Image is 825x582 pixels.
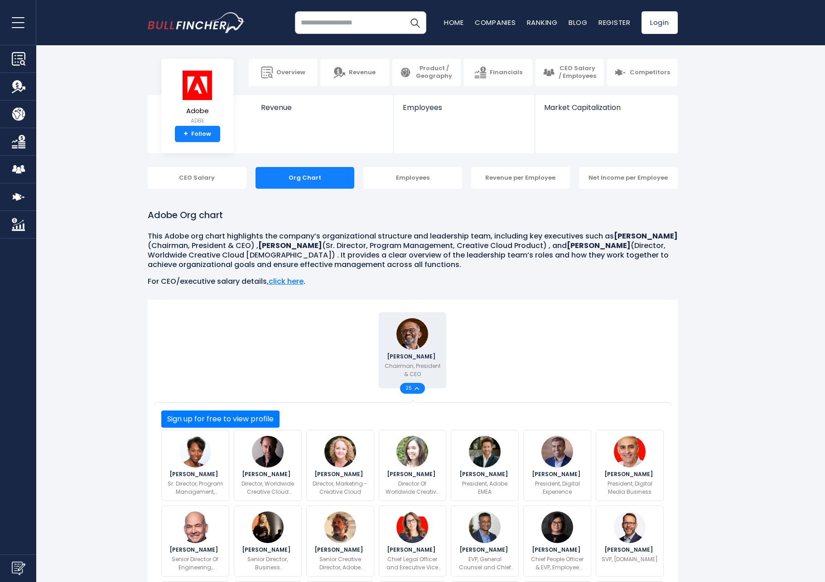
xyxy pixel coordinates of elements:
strong: + [183,130,188,138]
a: Anil Chakravarthy [PERSON_NAME] President, Digital Experience [523,430,591,501]
a: Competitors [607,59,677,86]
b: [PERSON_NAME] [567,240,631,251]
img: Louise Pentland [396,511,428,543]
p: Sr. Director, Program Management, Creative Cloud Product [167,480,223,496]
p: Chairman, President & CEO [385,362,441,378]
p: Senior Director Of Engineering, Creative Cloud Experience [167,555,223,572]
span: [PERSON_NAME] [387,472,438,477]
a: Todd Heckel [PERSON_NAME] Senior Director Of Engineering, Creative Cloud Experience [161,506,229,577]
p: Director, Worldwide Creative Cloud [DEMOGRAPHIC_DATA] [237,480,299,496]
a: Megan Anderson [PERSON_NAME] Senior Director, Business Operations & Pmo, Creative Cloud [234,506,302,577]
img: Rufus Deuchler [252,436,284,468]
p: SVP, [DOMAIN_NAME] [602,555,658,563]
a: +Follow [175,126,220,142]
span: [PERSON_NAME] [387,354,438,359]
img: Gloria Chen [541,511,573,543]
a: Jane Hu [PERSON_NAME] Director Of Worldwide Creative Professional Community [379,430,447,501]
a: Marci Thurston [PERSON_NAME] Director, Marketing - Creative Cloud [306,430,374,501]
img: Megan Anderson [252,511,284,543]
img: Nathan Etter [614,511,646,543]
span: Financials [490,69,522,76]
a: Companies [475,18,516,27]
span: [PERSON_NAME] [532,472,583,477]
img: bullfincher logo [148,12,245,33]
img: Anil Chakravarthy [541,436,573,468]
a: CEO Salary / Employees [536,59,604,86]
a: Employees [394,95,535,127]
span: Employees [403,103,526,112]
p: Chief Legal Officer and Executive Vice President, Legal and Government Relations [385,555,441,572]
span: [PERSON_NAME] [314,472,366,477]
div: Net Income per Employee [579,167,678,189]
a: Rufus Deuchler [PERSON_NAME] Director, Worldwide Creative Cloud [DEMOGRAPHIC_DATA] [234,430,302,501]
a: Revenue [252,95,394,127]
span: Revenue [261,103,385,112]
a: Dana Rao [PERSON_NAME] EVP, General Counsel and Chief Trust Officer [451,506,519,577]
a: Product / Geography [392,59,461,86]
span: [PERSON_NAME] [532,547,583,553]
a: Blog [569,18,588,27]
b: [PERSON_NAME] [258,240,322,251]
span: 25 [405,386,415,391]
img: David Wadhwani [614,436,646,468]
a: Revenue [320,59,389,86]
span: Overview [276,69,305,76]
img: Dana Rao [469,511,501,543]
p: President, Adobe EMEA [457,480,513,496]
p: Senior Director, Business Operations & Pmo, Creative Cloud [240,555,296,572]
span: Adobe [182,107,213,115]
a: Nathan Etter [PERSON_NAME] SVP, [DOMAIN_NAME] [596,506,664,577]
h1: Adobe Org chart [148,208,678,222]
a: Overview [249,59,317,86]
span: Competitors [630,69,670,76]
img: Marci Thurston [324,436,356,468]
a: Shantanu Narayen [PERSON_NAME] Chairman, President & CEO 25 [379,312,447,388]
span: [PERSON_NAME] [169,547,221,553]
button: Sign up for free to view profile [161,410,280,428]
span: Market Capitalization [544,103,667,112]
img: Leslie Lewis [179,436,211,468]
p: Senior Creative Director, Adobe Studio [312,555,368,572]
img: Shantanu Narayen [396,318,428,350]
span: Product / Geography [415,65,454,80]
a: Financials [464,59,532,86]
a: Market Capitalization [535,95,676,127]
button: Search [404,11,426,34]
a: Gloria Chen [PERSON_NAME] Chief People Officer & EVP, Employee Experience [523,506,591,577]
div: CEO Salary [148,167,246,189]
span: [PERSON_NAME] [169,472,221,477]
a: David Wadhwani [PERSON_NAME] President, Digital Media Business [596,430,664,501]
a: Leslie Lewis [PERSON_NAME] Sr. Director, Program Management, Creative Cloud Product [161,430,229,501]
span: CEO Salary / Employees [558,65,597,80]
small: ADBE [182,117,213,125]
img: Todd Heckel [179,511,211,543]
a: Register [598,18,631,27]
a: Luc Dammann [PERSON_NAME] President, Adobe EMEA [451,430,519,501]
span: [PERSON_NAME] [242,472,293,477]
p: President, Digital Media Business [602,480,658,496]
p: Director, Marketing - Creative Cloud [312,480,368,496]
span: Revenue [349,69,376,76]
a: Home [444,18,464,27]
span: [PERSON_NAME] [459,547,511,553]
a: click here [269,276,304,286]
a: Louise Pentland [PERSON_NAME] Chief Legal Officer and Executive Vice President, Legal and Governm... [379,506,447,577]
p: Director Of Worldwide Creative Professional Community [385,480,441,496]
a: Adobe ADBE [181,70,214,126]
span: [PERSON_NAME] [459,472,511,477]
img: Doug Beach [324,511,356,543]
span: [PERSON_NAME] [387,547,438,553]
a: Login [642,11,678,34]
a: Ranking [527,18,558,27]
a: Go to homepage [148,12,245,33]
span: [PERSON_NAME] [604,547,656,553]
span: [PERSON_NAME] [314,547,366,553]
span: [PERSON_NAME] [604,472,656,477]
div: Employees [363,167,462,189]
p: For CEO/executive salary details, . [148,277,678,286]
p: EVP, General Counsel and Chief Trust Officer [457,555,513,572]
div: Revenue per Employee [471,167,570,189]
p: Chief People Officer & EVP, Employee Experience [529,555,585,572]
img: Luc Dammann [469,436,501,468]
p: President, Digital Experience [529,480,585,496]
